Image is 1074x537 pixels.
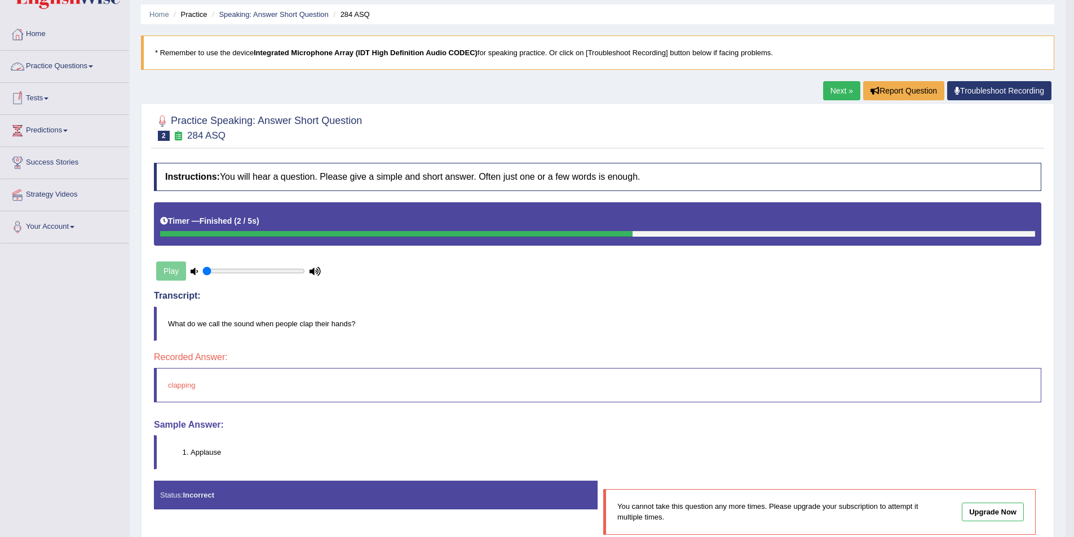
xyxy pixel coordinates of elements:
blockquote: What do we call the sound when people clap their hands? [154,307,1041,341]
li: 284 ASQ [330,9,369,20]
h4: Transcript: [154,291,1041,301]
a: Troubleshoot Recording [947,81,1051,100]
small: Exam occurring question [173,131,184,141]
h4: Recorded Answer: [154,352,1041,362]
a: Tests [1,83,129,111]
h4: Sample Answer: [154,420,1041,430]
b: Instructions: [165,172,220,181]
a: Home [149,10,169,19]
a: Practice Questions [1,51,129,79]
div: Status: [154,481,598,509]
a: Upgrade Now [962,503,1024,521]
button: Report Question [863,81,944,100]
a: Home [1,19,129,47]
p: You cannot take this question any more times. Please upgrade your subscription to attempt it mult... [617,501,922,522]
a: Your Account [1,211,129,239]
li: Practice [171,9,207,20]
a: Next » [823,81,860,100]
a: Success Stories [1,147,129,175]
h4: You will hear a question. Please give a simple and short answer. Often just one or a few words is... [154,163,1041,191]
b: ( [234,216,237,225]
a: Strategy Videos [1,179,129,207]
b: 2 / 5s [237,216,257,225]
blockquote: * Remember to use the device for speaking practice. Or click on [Troubleshoot Recording] button b... [141,35,1054,70]
blockquote: clapping [154,368,1041,402]
span: 2 [158,131,170,141]
a: Predictions [1,115,129,143]
small: 284 ASQ [187,130,226,141]
h5: Timer — [160,217,259,225]
b: ) [257,216,259,225]
b: Finished [200,216,232,225]
b: Integrated Microphone Array (IDT High Definition Audio CODEC) [254,48,478,57]
a: Speaking: Answer Short Question [219,10,328,19]
strong: Incorrect [183,491,214,499]
li: Applause [191,447,1041,458]
h2: Practice Speaking: Answer Short Question [154,113,362,141]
